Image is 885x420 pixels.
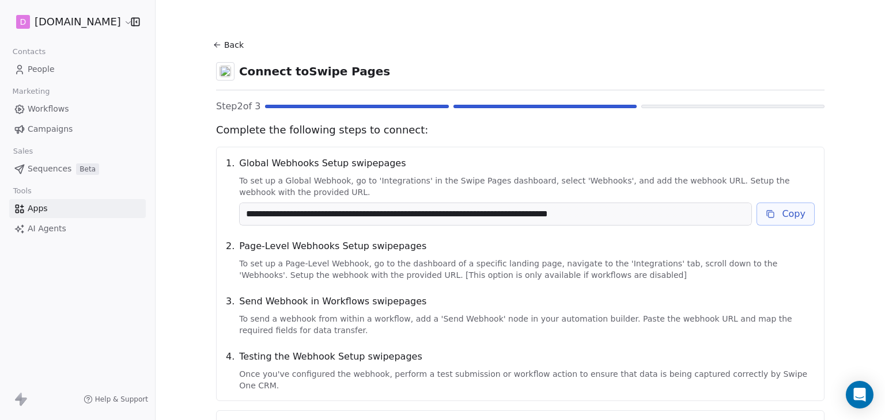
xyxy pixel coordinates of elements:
[7,43,51,60] span: Contacts
[9,159,146,178] a: SequencesBeta
[35,14,121,29] span: [DOMAIN_NAME]
[76,163,99,175] span: Beta
[7,83,55,100] span: Marketing
[239,350,815,364] span: Testing the Webhook Setup swipepages
[239,239,815,253] span: Page-Level Webhooks Setup swipepages
[28,123,73,135] span: Campaigns
[226,350,235,391] span: 4 .
[757,203,815,226] button: Copy
[28,223,66,235] span: AI Agents
[226,156,235,226] span: 1 .
[226,295,235,336] span: 3 .
[84,395,148,404] a: Help & Support
[239,313,815,336] span: To send a webhook from within a workflow, add a 'Send Webhook' node in your automation builder. P...
[239,63,390,79] span: Connect to Swipe Pages
[216,100,260,113] span: Step 2 of 3
[239,156,815,170] span: Global Webhooks Setup swipepages
[239,175,815,198] span: To set up a Global Webhook, go to 'Integrations' in the Swipe Pages dashboard, select 'Webhooks',...
[239,295,815,308] span: Send Webhook in Workflows swipepages
[211,35,248,55] button: Back
[28,103,69,115] span: Workflows
[226,239,235,281] span: 2 .
[239,258,815,281] span: To set up a Page-Level Webhook, go to the dashboard of a specific landing page, navigate to the '...
[9,100,146,119] a: Workflows
[239,368,815,391] span: Once you've configured the webhook, perform a test submission or workflow action to ensure that d...
[846,381,873,408] div: Open Intercom Messenger
[95,395,148,404] span: Help & Support
[220,66,231,77] img: swipepages.svg
[14,12,123,32] button: D[DOMAIN_NAME]
[8,143,38,160] span: Sales
[8,182,36,200] span: Tools
[9,120,146,139] a: Campaigns
[9,199,146,218] a: Apps
[9,60,146,79] a: People
[28,203,48,215] span: Apps
[28,63,55,75] span: People
[28,163,71,175] span: Sequences
[20,16,27,28] span: D
[216,123,825,138] span: Complete the following steps to connect:
[9,219,146,238] a: AI Agents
